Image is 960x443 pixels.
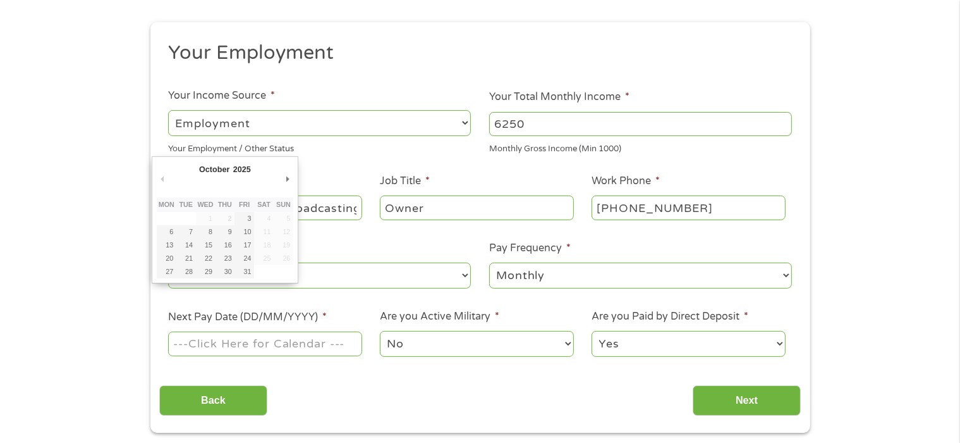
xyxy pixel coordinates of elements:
label: Work Phone [592,175,660,188]
input: Next [693,385,801,416]
button: 31 [234,265,254,278]
button: 3 [234,212,254,225]
button: 24 [234,252,254,265]
button: 28 [176,265,196,278]
div: Your Employment / Other Status [168,139,471,156]
h2: Your Employment [168,41,782,66]
button: 22 [196,252,216,265]
abbr: Tuesday [179,201,193,208]
div: October [197,161,231,178]
div: Monthly Gross Income (Min 1000) [489,139,792,156]
button: 20 [157,252,176,265]
button: 29 [196,265,216,278]
div: 2025 [231,161,252,178]
abbr: Sunday [276,201,291,208]
button: 16 [215,239,234,252]
label: Job Title [380,175,430,188]
input: Cashier [380,196,573,220]
label: Are you Active Military [380,310,499,323]
abbr: Thursday [218,201,232,208]
button: 14 [176,239,196,252]
button: 8 [196,225,216,239]
button: 27 [157,265,176,278]
label: Your Total Monthly Income [489,90,629,104]
button: Previous Month [157,171,168,188]
button: 30 [215,265,234,278]
button: Next Month [282,171,293,188]
button: 15 [196,239,216,252]
button: 13 [157,239,176,252]
label: Your Income Source [168,89,275,103]
button: 23 [215,252,234,265]
label: Pay Frequency [489,242,571,255]
abbr: Saturday [257,201,270,208]
label: Are you Paid by Direct Deposit [592,310,748,323]
abbr: Monday [159,201,174,208]
button: 21 [176,252,196,265]
input: Use the arrow keys to pick a date [168,332,362,356]
input: Back [159,385,267,416]
button: 7 [176,225,196,239]
abbr: Friday [239,201,250,208]
input: 1800 [489,112,792,136]
button: 9 [215,225,234,239]
label: Next Pay Date (DD/MM/YYYY) [168,311,327,324]
button: 17 [234,239,254,252]
button: 6 [157,225,176,239]
button: 10 [234,225,254,239]
input: (231) 754-4010 [592,196,785,220]
abbr: Wednesday [197,201,213,208]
